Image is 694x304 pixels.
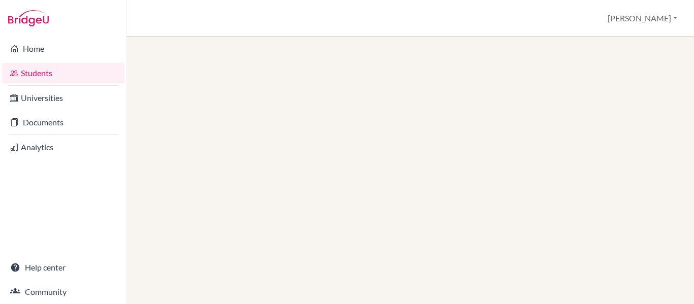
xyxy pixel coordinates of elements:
a: Help center [2,257,124,278]
a: Analytics [2,137,124,157]
img: Bridge-U [8,10,49,26]
a: Home [2,39,124,59]
button: [PERSON_NAME] [603,9,682,28]
a: Universities [2,88,124,108]
a: Community [2,282,124,302]
a: Documents [2,112,124,132]
a: Students [2,63,124,83]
